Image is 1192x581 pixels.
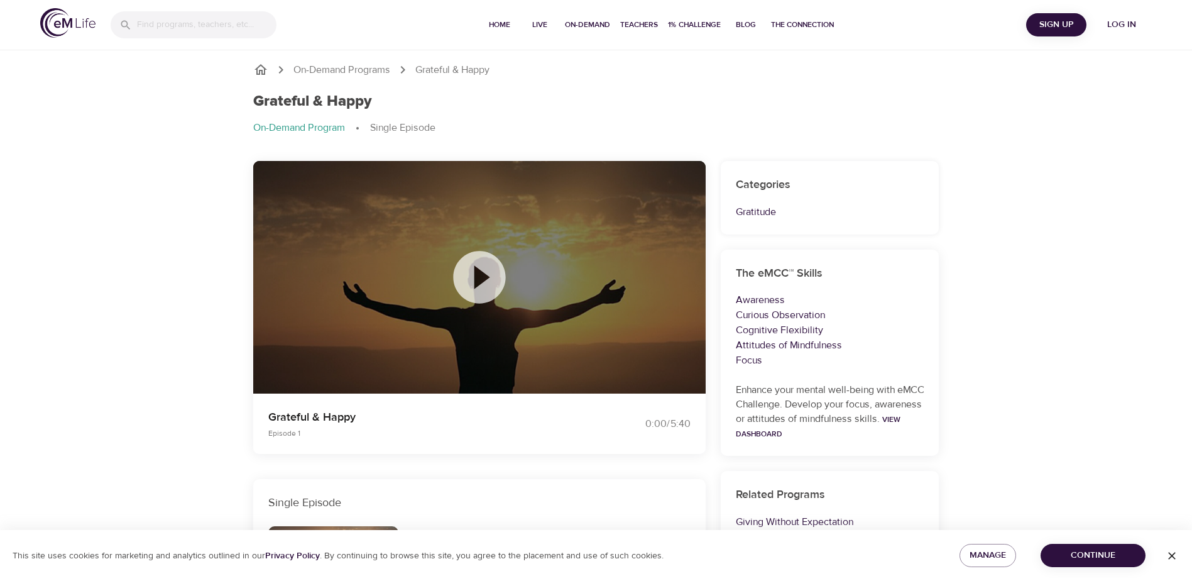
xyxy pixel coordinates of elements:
[668,18,721,31] span: 1% Challenge
[736,323,924,338] p: Cognitive Flexibility
[525,18,555,31] span: Live
[253,121,345,135] p: On-Demand Program
[736,307,924,323] p: Curious Observation
[960,544,1016,567] button: Manage
[565,18,610,31] span: On-Demand
[484,18,515,31] span: Home
[970,548,1006,563] span: Manage
[736,383,924,441] p: Enhance your mental well-being with eMCC Challenge. Develop your focus, awareness or attitudes of...
[1026,13,1086,36] button: Sign Up
[736,338,924,353] p: Attitudes of Mindfulness
[415,63,489,77] p: Grateful & Happy
[736,292,924,307] p: Awareness
[268,428,581,439] p: Episode 1
[736,176,924,194] h6: Categories
[771,18,834,31] span: The Connection
[1091,13,1152,36] button: Log in
[736,204,924,219] p: Gratitude
[1096,17,1147,33] span: Log in
[736,353,924,368] p: Focus
[40,8,96,38] img: logo
[265,550,320,562] a: Privacy Policy
[620,18,658,31] span: Teachers
[731,18,761,31] span: Blog
[293,63,390,77] a: On-Demand Programs
[596,417,691,431] div: 0:00 / 5:40
[736,516,853,528] a: Giving Without Expectation
[253,62,939,77] nav: breadcrumb
[137,11,276,38] input: Find programs, teachers, etc...
[413,526,528,545] h6: Grateful & Happy
[253,92,372,111] h1: Grateful & Happy
[736,486,924,504] h6: Related Programs
[1051,548,1135,563] span: Continue
[1031,17,1081,33] span: Sign Up
[736,265,924,283] h6: The eMCC™ Skills
[268,409,581,426] p: Grateful & Happy
[370,121,435,135] p: Single Episode
[253,121,939,136] nav: breadcrumb
[1041,544,1146,567] button: Continue
[268,494,691,511] p: Single Episode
